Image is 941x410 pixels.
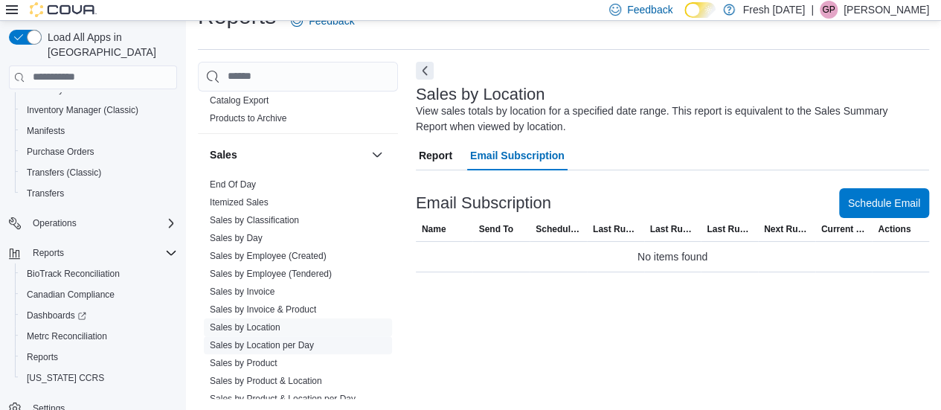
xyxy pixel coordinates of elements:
div: George Pollock [820,1,838,19]
a: Metrc Reconciliation [21,327,113,345]
span: Reports [27,244,177,262]
span: Dashboards [21,307,177,324]
a: Purchase Orders [21,143,100,161]
a: Inventory Manager (Classic) [21,101,144,119]
span: Last Run Message [707,223,752,235]
a: Dashboards [21,307,92,324]
span: Sales by Product & Location [210,375,322,387]
span: Products to Archive [210,112,286,124]
a: Sales by Location [210,322,280,333]
a: BioTrack Reconciliation [21,265,126,283]
button: [US_STATE] CCRS [15,368,183,388]
span: Sales by Invoice & Product [210,304,316,315]
h3: Sales by Location [416,86,545,103]
span: Manifests [21,122,177,140]
a: Sales by Product & Location [210,376,322,386]
span: Manifests [27,125,65,137]
a: Catalog Export [210,95,269,106]
span: Transfers (Classic) [27,167,101,179]
a: Sales by Product & Location per Day [210,394,356,404]
a: Manifests [21,122,71,140]
span: Current Status [821,223,867,235]
span: Transfers [27,188,64,199]
a: Feedback [285,6,360,36]
a: Canadian Compliance [21,286,121,304]
button: Operations [27,214,83,232]
button: Reports [15,347,183,368]
button: Schedule Email [839,188,929,218]
span: Metrc Reconciliation [21,327,177,345]
h3: Email Subscription [416,194,551,212]
a: Sales by Invoice & Product [210,304,316,315]
span: Sales by Location per Day [210,339,314,351]
img: Cova [30,2,97,17]
span: Metrc Reconciliation [27,330,107,342]
span: Operations [27,214,177,232]
span: Last Run Status [650,223,696,235]
button: Purchase Orders [15,141,183,162]
span: Load All Apps in [GEOGRAPHIC_DATA] [42,30,177,60]
span: Inventory Manager (Classic) [27,104,138,116]
a: [US_STATE] CCRS [21,369,110,387]
span: Schedule Email [848,196,920,211]
p: | [811,1,814,19]
span: [US_STATE] CCRS [27,372,104,384]
span: No items found [637,248,707,266]
a: Sales by Employee (Tendered) [210,269,332,279]
span: Last Run Date [593,223,638,235]
span: Transfers [21,185,177,202]
span: Transfers (Classic) [21,164,177,182]
span: Canadian Compliance [27,289,115,301]
span: Inventory Manager (Classic) [21,101,177,119]
button: BioTrack Reconciliation [15,263,183,284]
span: Washington CCRS [21,369,177,387]
span: Sales by Classification [210,214,299,226]
span: Dark Mode [684,18,685,19]
span: Reports [33,247,64,259]
button: Next [416,62,434,80]
a: Products to Archive [210,113,286,124]
button: Reports [27,244,70,262]
a: Transfers [21,185,70,202]
a: Itemized Sales [210,197,269,208]
span: Sales by Product & Location per Day [210,393,356,405]
span: Sales by Product [210,357,277,369]
a: Sales by Classification [210,215,299,225]
span: Catalog Export [210,95,269,106]
span: Reports [21,348,177,366]
button: Transfers [15,183,183,204]
span: Report [419,141,452,170]
span: Dashboards [27,310,86,321]
span: Sales by Employee (Tendered) [210,268,332,280]
span: Reports [27,351,58,363]
button: Sales [368,146,386,164]
button: Inventory Manager (Classic) [15,100,183,121]
button: Canadian Compliance [15,284,183,305]
a: Sales by Employee (Created) [210,251,327,261]
span: End Of Day [210,179,256,190]
span: Send To [478,223,513,235]
p: Fresh [DATE] [742,1,805,19]
span: Itemized Sales [210,196,269,208]
span: BioTrack Reconciliation [21,265,177,283]
button: Sales [210,147,365,162]
span: Feedback [309,13,354,28]
span: Sales by Location [210,321,280,333]
span: BioTrack Reconciliation [27,268,120,280]
a: End Of Day [210,179,256,190]
span: Purchase Orders [27,146,94,158]
span: Operations [33,217,77,229]
button: Manifests [15,121,183,141]
span: Canadian Compliance [21,286,177,304]
span: GP [822,1,835,19]
span: Sales by Day [210,232,263,244]
a: Sales by Location per Day [210,340,314,350]
button: Metrc Reconciliation [15,326,183,347]
a: Sales by Invoice [210,286,274,297]
button: Operations [3,213,183,234]
span: Purchase Orders [21,143,177,161]
a: Transfers (Classic) [21,164,107,182]
a: Sales by Day [210,233,263,243]
p: [PERSON_NAME] [844,1,929,19]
